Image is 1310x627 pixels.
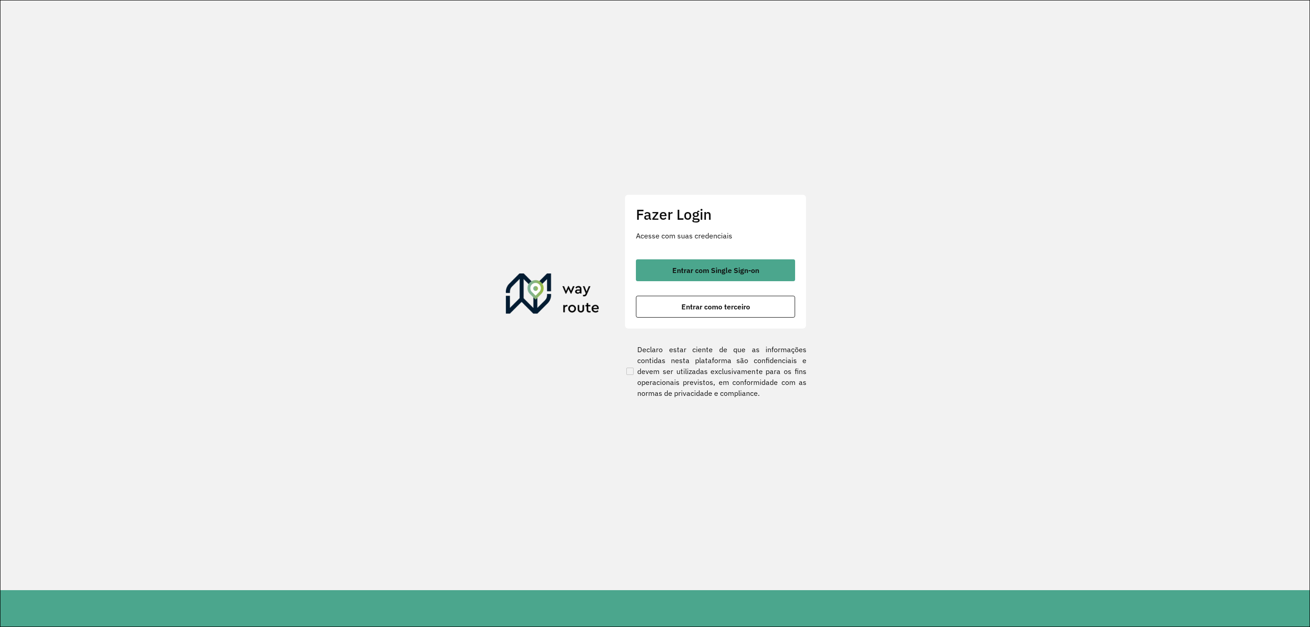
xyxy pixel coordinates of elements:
img: Roteirizador AmbevTech [506,273,600,317]
label: Declaro estar ciente de que as informações contidas nesta plataforma são confidenciais e devem se... [625,344,806,399]
span: Entrar como terceiro [681,303,750,310]
h2: Fazer Login [636,206,795,223]
span: Entrar com Single Sign-on [672,267,759,274]
p: Acesse com suas credenciais [636,230,795,241]
button: button [636,259,795,281]
button: button [636,296,795,318]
